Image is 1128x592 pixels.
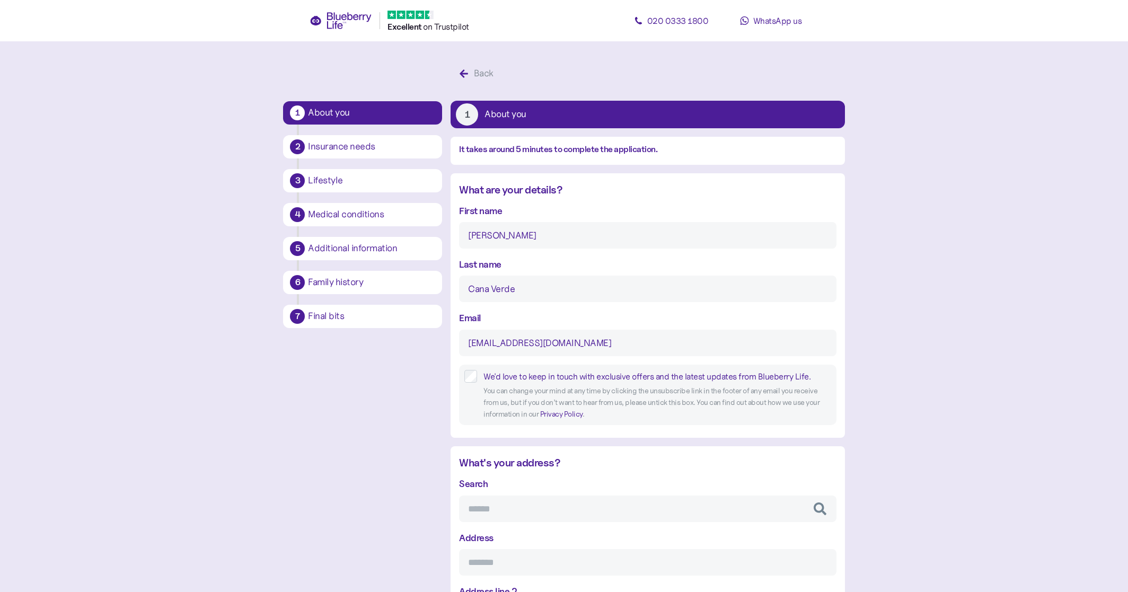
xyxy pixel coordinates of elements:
[308,312,435,321] div: Final bits
[308,244,435,253] div: Additional information
[283,203,442,226] button: 4Medical conditions
[484,110,526,119] div: About you
[451,101,844,128] button: 1About you
[474,66,493,81] div: Back
[459,143,836,156] div: It takes around 5 minutes to complete the application.
[623,10,719,31] a: 020 0333 1800
[290,309,305,324] div: 7
[308,142,435,152] div: Insurance needs
[308,210,435,219] div: Medical conditions
[283,237,442,260] button: 5Additional information
[290,241,305,256] div: 5
[283,135,442,158] button: 2Insurance needs
[308,278,435,287] div: Family history
[540,409,583,419] a: Privacy Policy
[290,105,305,120] div: 1
[459,204,502,218] label: First name
[283,101,442,125] button: 1About you
[290,173,305,188] div: 3
[387,22,423,32] span: Excellent ️
[459,330,836,356] input: name@example.com
[423,21,469,32] span: on Trustpilot
[290,139,305,154] div: 2
[283,271,442,294] button: 6Family history
[483,370,831,383] div: We'd love to keep in touch with exclusive offers and the latest updates from Blueberry Life.
[459,182,836,198] div: What are your details?
[483,385,831,420] div: You can change your mind at any time by clicking the unsubscribe link in the footer of any email ...
[290,275,305,290] div: 6
[459,476,488,491] label: Search
[290,207,305,222] div: 4
[283,305,442,328] button: 7Final bits
[308,108,435,118] div: About you
[308,176,435,185] div: Lifestyle
[753,15,802,26] span: WhatsApp us
[459,257,501,271] label: Last name
[647,15,709,26] span: 020 0333 1800
[459,455,836,471] div: What's your address?
[723,10,818,31] a: WhatsApp us
[283,169,442,192] button: 3Lifestyle
[459,311,481,325] label: Email
[456,103,478,126] div: 1
[451,63,505,85] button: Back
[459,531,493,545] label: Address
